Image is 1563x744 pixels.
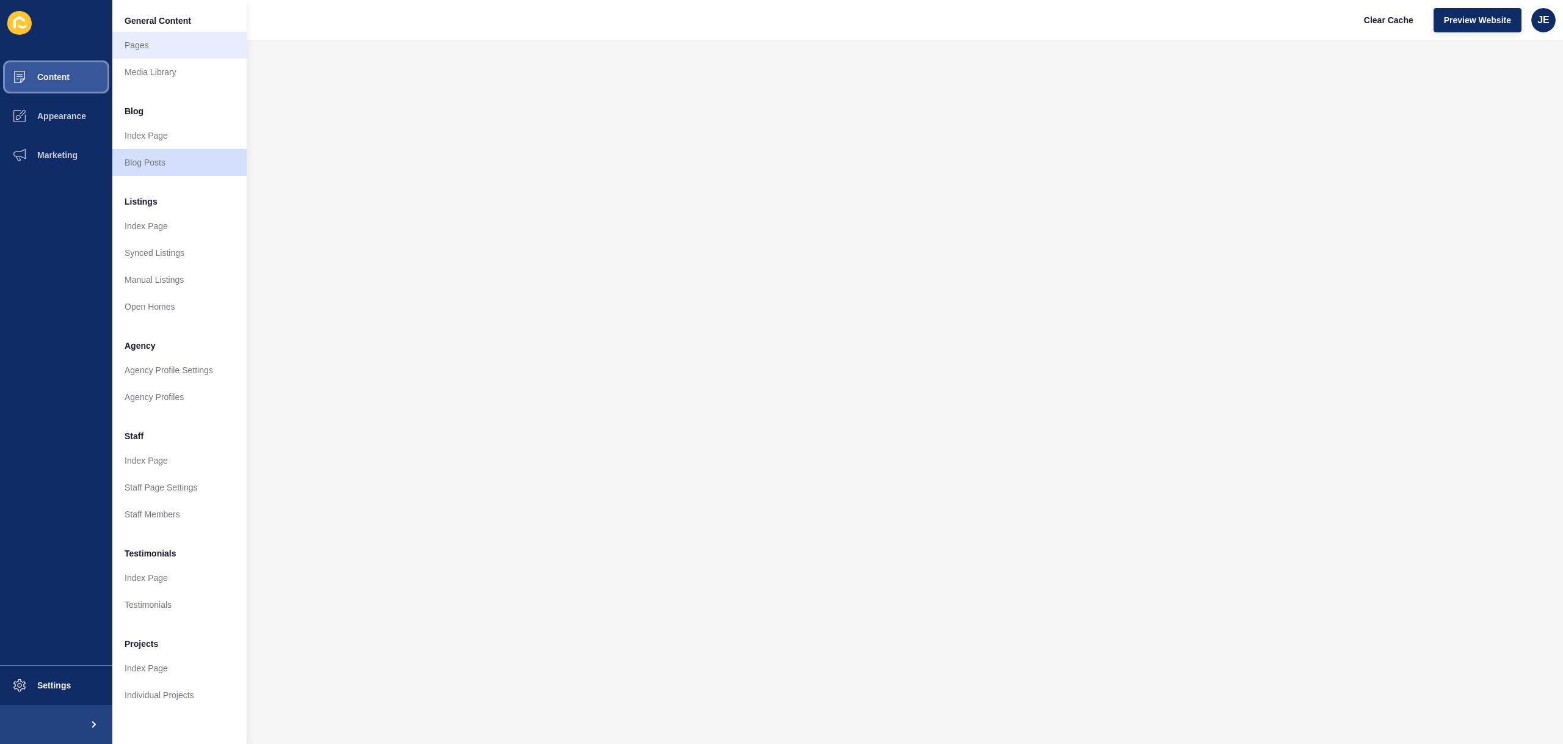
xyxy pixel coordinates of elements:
span: Blog [125,105,143,117]
a: Index Page [112,655,247,682]
span: Listings [125,195,158,208]
span: Testimonials [125,547,176,560]
a: Open Homes [112,293,247,320]
a: Individual Projects [112,682,247,709]
button: Preview Website [1434,8,1521,32]
span: Projects [125,638,158,650]
a: Index Page [112,564,247,591]
a: Index Page [112,213,247,239]
a: Staff Page Settings [112,474,247,501]
span: Agency [125,340,156,352]
button: Clear Cache [1354,8,1424,32]
a: Media Library [112,59,247,86]
span: General Content [125,15,191,27]
a: Blog Posts [112,149,247,176]
span: Staff [125,430,143,442]
span: JE [1537,14,1550,26]
a: Agency Profiles [112,384,247,410]
a: Staff Members [112,501,247,528]
a: Agency Profile Settings [112,357,247,384]
span: Preview Website [1444,14,1511,26]
span: Clear Cache [1364,14,1413,26]
a: Testimonials [112,591,247,618]
a: Index Page [112,447,247,474]
a: Pages [112,32,247,59]
a: Manual Listings [112,266,247,293]
a: Index Page [112,122,247,149]
a: Synced Listings [112,239,247,266]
